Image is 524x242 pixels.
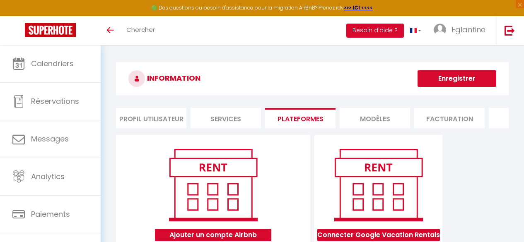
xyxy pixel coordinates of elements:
[505,25,515,36] img: logout
[317,229,440,241] button: Connecter Google Vacation Rentals
[116,108,186,128] li: Profil Utilisateur
[31,134,69,144] span: Messages
[346,24,404,38] button: Besoin d'aide ?
[25,23,76,37] img: Super Booking
[116,62,509,95] h3: INFORMATION
[191,108,261,128] li: Services
[344,4,373,11] a: >>> ICI <<<<
[31,96,79,106] span: Réservations
[155,229,271,241] button: Ajouter un compte Airbnb
[452,24,485,35] span: Eglantine
[160,145,266,225] img: rent.png
[340,108,410,128] li: MODÈLES
[126,25,155,34] span: Chercher
[31,171,65,182] span: Analytics
[326,145,431,225] img: rent.png
[418,70,496,87] button: Enregistrer
[120,16,161,45] a: Chercher
[31,58,74,69] span: Calendriers
[427,16,496,45] a: ... Eglantine
[414,108,485,128] li: Facturation
[434,24,446,36] img: ...
[265,108,336,128] li: Plateformes
[31,209,70,219] span: Paiements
